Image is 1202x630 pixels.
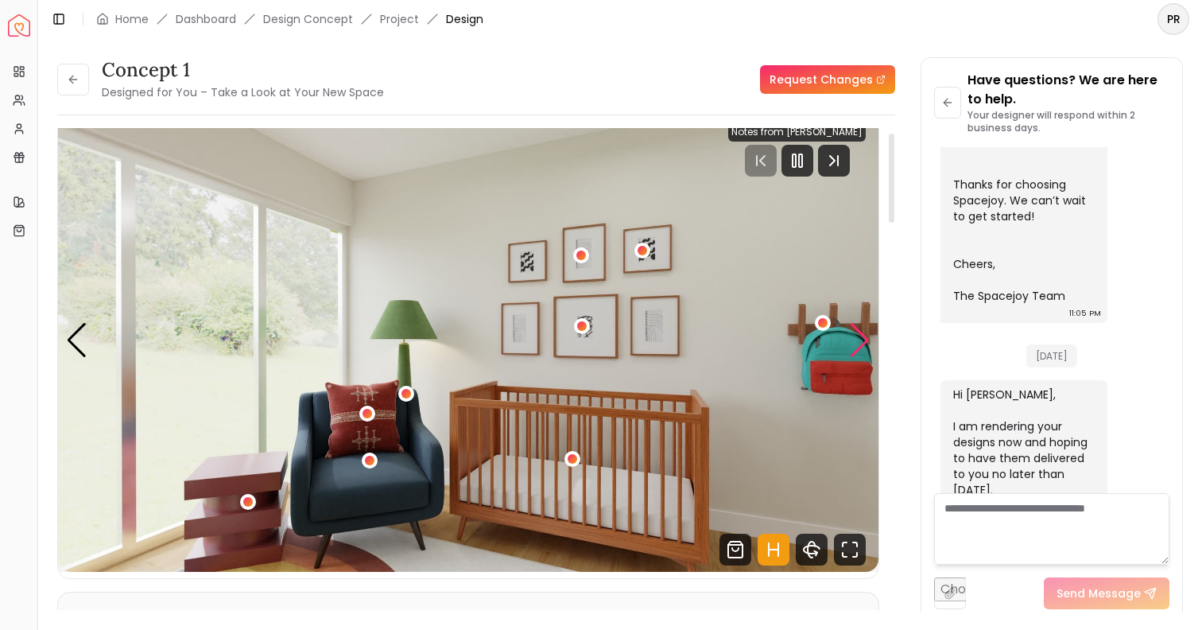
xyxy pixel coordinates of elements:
[102,57,384,83] h3: concept 1
[967,71,1169,109] p: Have questions? We are here to help.
[58,110,878,572] div: Carousel
[818,145,850,177] svg: Next Track
[8,14,30,37] img: Spacejoy Logo
[953,387,1091,498] div: Hi [PERSON_NAME], I am rendering your designs now and hoping to have them delivered to you no lat...
[834,534,866,566] svg: Fullscreen
[58,110,878,572] div: 2 / 4
[96,11,483,27] nav: breadcrumb
[58,110,878,572] img: Design Render 2
[728,122,866,142] div: Notes from [PERSON_NAME]
[263,11,353,27] li: Design Concept
[102,84,384,100] small: Designed for You – Take a Look at Your New Space
[760,65,895,94] a: Request Changes
[380,11,419,27] a: Project
[967,109,1169,134] p: Your designer will respond within 2 business days.
[1026,344,1077,367] span: [DATE]
[788,151,807,170] svg: Pause
[758,534,789,566] svg: Hotspots Toggle
[796,534,828,566] svg: 360 View
[1069,305,1101,321] div: 11:05 PM
[719,534,751,566] svg: Shop Products from this design
[66,323,87,358] div: Previous slide
[1157,3,1189,35] button: PR
[446,11,483,27] span: Design
[1159,5,1188,33] span: PR
[115,11,149,27] a: Home
[8,14,30,37] a: Spacejoy
[176,11,236,27] a: Dashboard
[849,323,870,358] div: Next slide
